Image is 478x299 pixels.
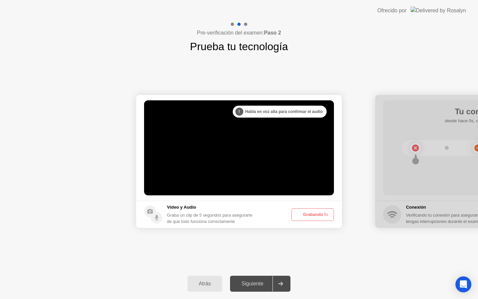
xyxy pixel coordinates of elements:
[188,276,222,292] button: Atrás
[291,208,334,221] button: Grabando5s
[377,7,407,15] div: Ofrecido por
[230,276,290,292] button: Siguiente
[233,106,327,118] div: Habla en voz alta para confirmar el audio
[264,30,281,36] b: Paso 2
[232,281,273,287] div: Siguiente
[197,29,281,37] h4: Pre-verificación del examen:
[411,7,466,14] img: Delivered by Rosalyn
[324,212,328,217] span: 5s
[167,212,256,225] div: Graba un clip de 5 segundos para asegurarte de que todo funciona correctamente
[235,108,243,116] div: !
[167,204,256,211] h5: Vídeo y Audio
[190,39,288,54] h1: Prueba tu tecnología
[190,281,220,287] div: Atrás
[455,276,471,292] div: Open Intercom Messenger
